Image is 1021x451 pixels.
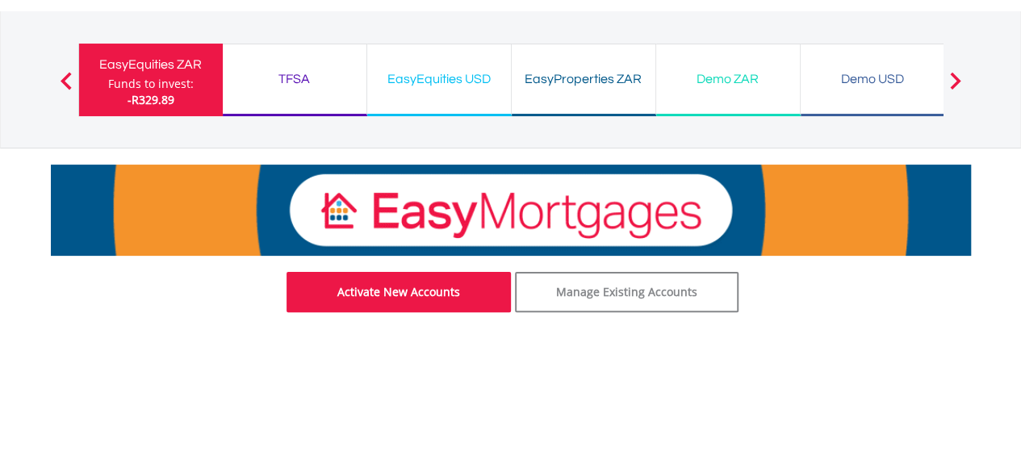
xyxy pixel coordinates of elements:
div: TFSA [232,68,357,90]
button: Next [939,80,971,96]
a: Activate New Accounts [287,272,511,312]
div: EasyEquities ZAR [89,53,213,76]
div: Demo USD [810,68,935,90]
button: Previous [50,80,82,96]
img: EasyMortage Promotion Banner [51,165,971,256]
a: Manage Existing Accounts [515,272,739,312]
div: EasyProperties ZAR [521,68,646,90]
div: Funds to invest: [108,76,194,92]
div: Demo ZAR [666,68,790,90]
div: EasyEquities USD [377,68,501,90]
span: -R329.89 [128,92,174,107]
